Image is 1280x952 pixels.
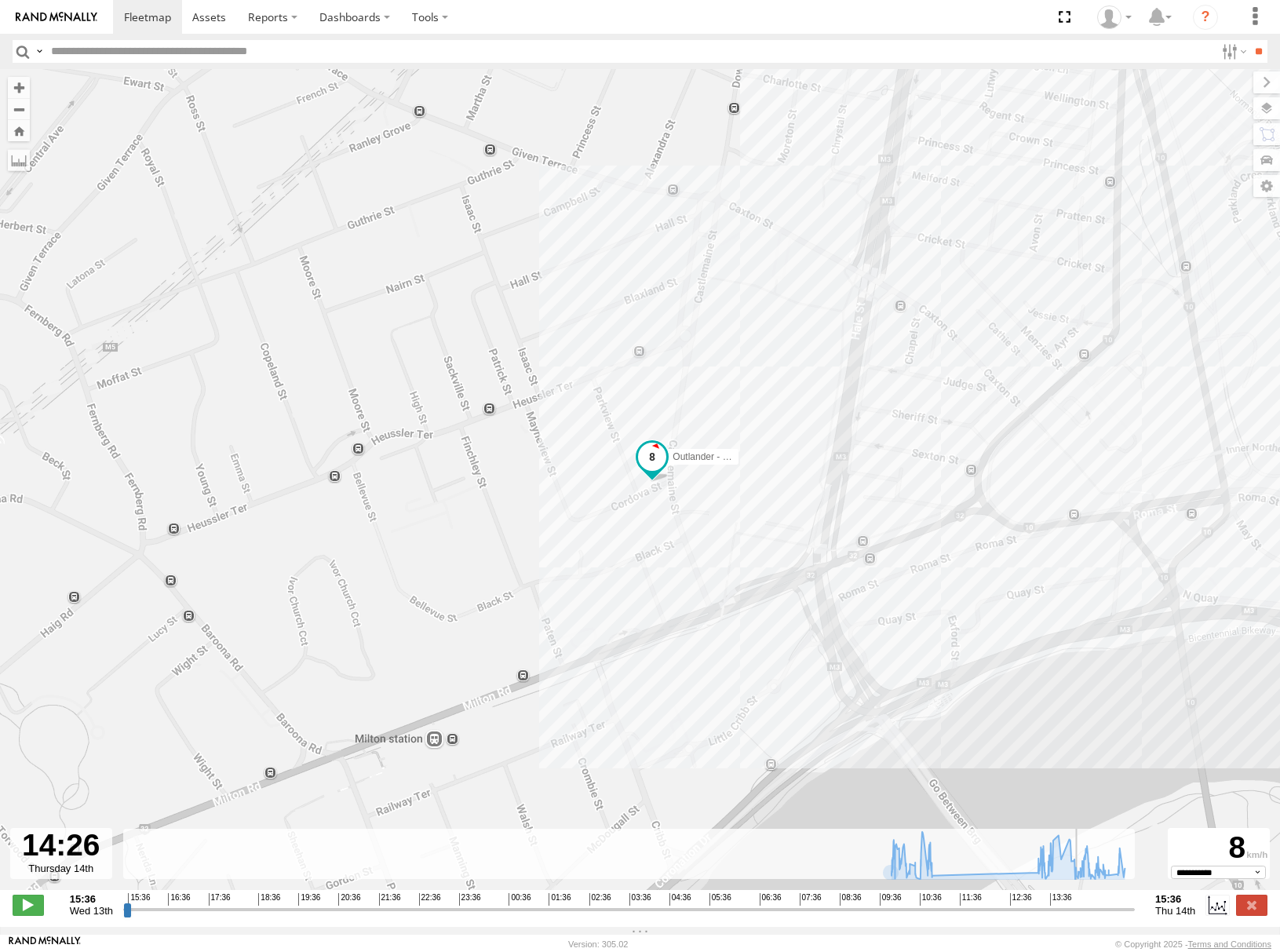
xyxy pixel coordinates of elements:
[13,895,44,915] label: Play/Stop
[258,893,280,906] span: 18:36
[1050,893,1072,906] span: 13:36
[1193,5,1218,30] i: ?
[16,12,97,23] img: rand-logo.svg
[960,893,982,906] span: 11:36
[8,120,30,141] button: Zoom Home
[589,893,611,906] span: 02:36
[1170,830,1267,866] div: 8
[70,905,113,917] span: Wed 13th Aug 2025
[669,893,691,906] span: 04:36
[709,893,731,906] span: 05:36
[1188,939,1271,949] a: Terms and Conditions
[673,450,755,461] span: Outlander - 005GJ8
[1115,939,1271,949] div: © Copyright 2025 -
[629,893,651,906] span: 03:36
[33,40,46,63] label: Search Query
[8,149,30,171] label: Measure
[1236,895,1267,915] label: Close
[298,893,320,906] span: 19:36
[70,893,113,905] strong: 15:36
[1253,175,1280,197] label: Map Settings
[379,893,401,906] span: 21:36
[1155,905,1195,917] span: Thu 14th Aug 2025
[419,893,441,906] span: 22:36
[509,893,531,906] span: 00:36
[459,893,481,906] span: 23:36
[1010,893,1032,906] span: 12:36
[568,939,628,949] div: Version: 305.02
[8,98,30,120] button: Zoom out
[549,893,571,906] span: 01:36
[9,936,81,952] a: Visit our Website
[1092,5,1137,29] div: Turoa Warbrick
[880,893,902,906] span: 09:36
[840,893,862,906] span: 08:36
[338,893,360,906] span: 20:36
[128,893,150,906] span: 15:36
[1216,40,1249,63] label: Search Filter Options
[8,77,30,98] button: Zoom in
[1155,893,1195,905] strong: 15:36
[800,893,822,906] span: 07:36
[168,893,190,906] span: 16:36
[760,893,782,906] span: 06:36
[209,893,231,906] span: 17:36
[920,893,942,906] span: 10:36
